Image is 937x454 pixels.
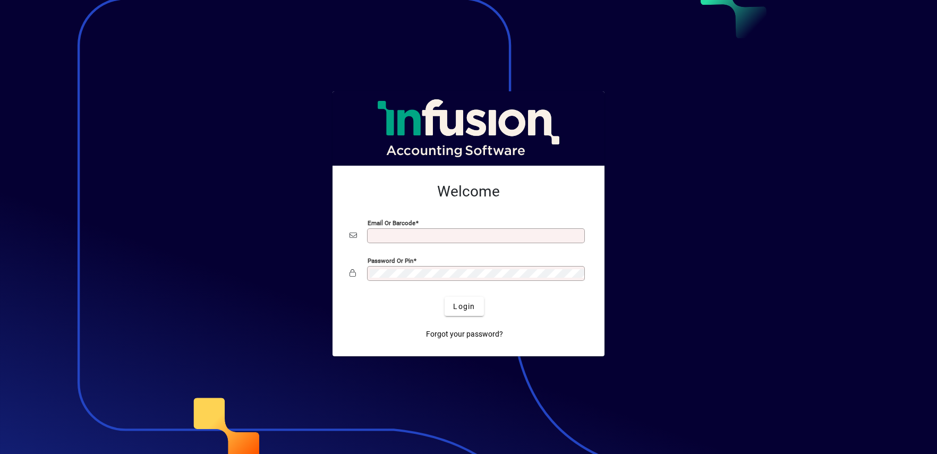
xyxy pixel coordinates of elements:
span: Forgot your password? [426,329,503,340]
span: Login [453,301,475,312]
a: Forgot your password? [422,324,507,344]
mat-label: Email or Barcode [368,219,415,227]
button: Login [445,297,483,316]
mat-label: Password or Pin [368,257,413,264]
h2: Welcome [350,183,587,201]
